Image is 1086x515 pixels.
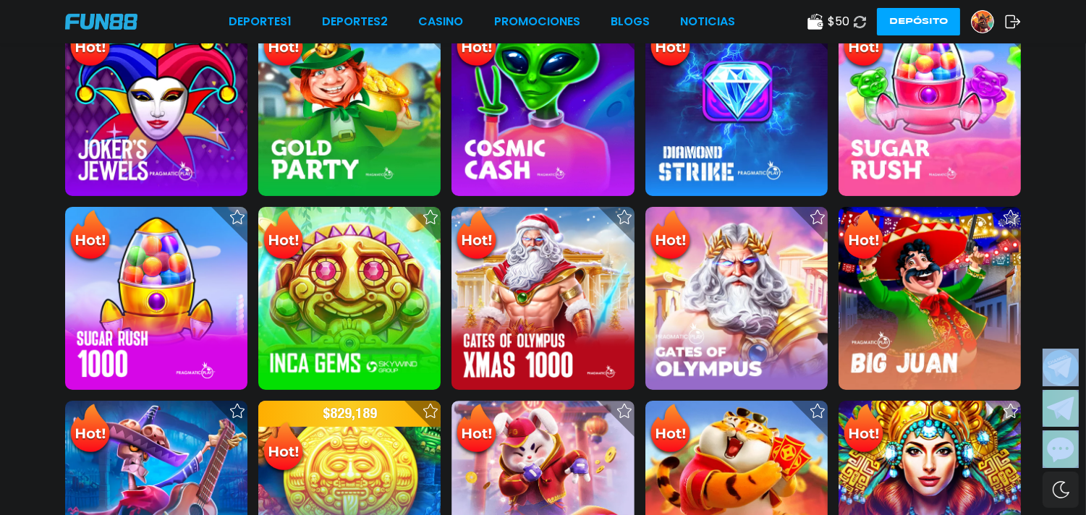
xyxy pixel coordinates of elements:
[229,13,292,30] a: Deportes1
[67,208,114,265] img: Hot
[828,13,849,30] span: $ 50
[258,14,441,196] img: Gold Party
[1043,430,1079,468] button: Contact customer service
[260,208,307,265] img: Hot
[258,401,441,427] p: $ 829,189
[647,402,694,459] img: Hot
[451,207,634,389] img: Gates of Olympus Xmas 1000
[258,207,441,389] img: Inca Gems
[647,15,694,72] img: Hot
[647,208,694,265] img: Hot
[839,14,1021,196] img: Sugar Rush
[451,14,634,196] img: Cosmic Cash
[971,10,1005,33] a: Avatar
[1043,390,1079,427] button: Join telegram
[453,402,500,459] img: Hot
[840,402,887,459] img: Hot
[65,14,137,30] img: Company Logo
[260,420,307,477] img: Hot
[645,207,828,389] img: Gates of Olympus
[260,15,307,72] img: Hot
[1043,349,1079,386] button: Join telegram channel
[839,207,1021,389] img: Big Juan
[877,8,960,35] button: Depósito
[611,13,650,30] a: BLOGS
[65,207,247,389] img: Sugar Rush 1000
[1043,472,1079,508] div: Switch theme
[453,15,500,72] img: Hot
[972,11,993,33] img: Avatar
[65,14,247,196] img: Joker's Jewels
[322,13,388,30] a: Deportes2
[453,208,500,265] img: Hot
[494,13,580,30] a: Promociones
[67,15,114,72] img: Hot
[67,402,114,459] img: Hot
[840,208,887,265] img: Hot
[418,13,463,30] a: CASINO
[645,14,828,196] img: Diamond Strike
[680,13,735,30] a: NOTICIAS
[840,15,887,72] img: Hot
